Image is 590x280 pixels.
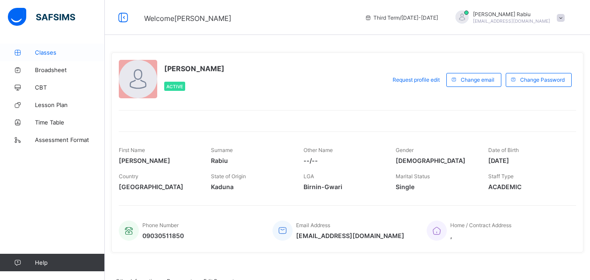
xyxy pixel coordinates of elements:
[488,173,514,180] span: Staff Type
[450,222,511,228] span: Home / Contract Address
[450,232,511,239] span: ,
[211,157,290,164] span: Rabiu
[473,11,550,17] span: [PERSON_NAME] Rabiu
[393,76,440,83] span: Request profile edit
[8,8,75,26] img: safsims
[296,222,330,228] span: Email Address
[461,76,494,83] span: Change email
[142,232,184,239] span: 09030511850
[396,183,475,190] span: Single
[304,157,383,164] span: --/--
[35,259,104,266] span: Help
[119,173,138,180] span: Country
[488,157,567,164] span: [DATE]
[396,147,414,153] span: Gender
[304,147,333,153] span: Other Name
[35,136,105,143] span: Assessment Format
[119,157,198,164] span: [PERSON_NAME]
[211,183,290,190] span: Kaduna
[35,119,105,126] span: Time Table
[35,66,105,73] span: Broadsheet
[211,173,246,180] span: State of Origin
[144,14,231,23] span: Welcome [PERSON_NAME]
[119,183,198,190] span: [GEOGRAPHIC_DATA]
[35,101,105,108] span: Lesson Plan
[396,157,475,164] span: [DEMOGRAPHIC_DATA]
[35,84,105,91] span: CBT
[473,18,550,24] span: [EMAIL_ADDRESS][DOMAIN_NAME]
[365,14,438,21] span: session/term information
[142,222,179,228] span: Phone Number
[304,173,314,180] span: LGA
[35,49,105,56] span: Classes
[520,76,565,83] span: Change Password
[164,64,224,73] span: [PERSON_NAME]
[119,147,145,153] span: First Name
[488,147,519,153] span: Date of Birth
[296,232,404,239] span: [EMAIL_ADDRESS][DOMAIN_NAME]
[396,173,430,180] span: Marital Status
[211,147,233,153] span: Surname
[304,183,383,190] span: Birnin-Gwari
[447,10,569,25] div: MohammedRabiu
[166,84,183,89] span: Active
[488,183,567,190] span: ACADEMIC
